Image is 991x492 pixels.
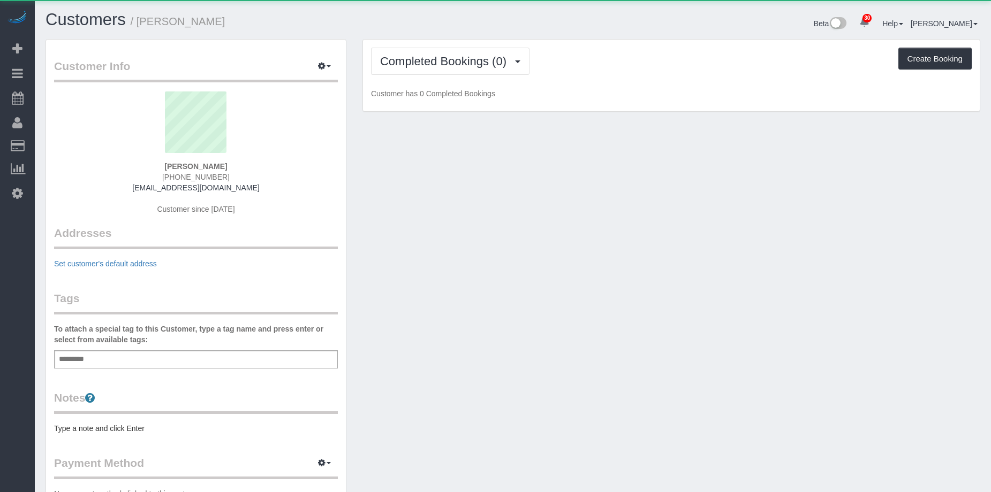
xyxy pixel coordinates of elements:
img: New interface [829,17,846,31]
a: Help [882,19,903,28]
span: [PHONE_NUMBER] [162,173,230,181]
label: To attach a special tag to this Customer, type a tag name and press enter or select from availabl... [54,324,338,345]
legend: Payment Method [54,455,338,479]
legend: Customer Info [54,58,338,82]
a: 30 [854,11,875,34]
p: Customer has 0 Completed Bookings [371,88,972,99]
span: Completed Bookings (0) [380,55,512,68]
legend: Notes [54,390,338,414]
small: / [PERSON_NAME] [131,16,225,27]
a: [PERSON_NAME] [911,19,978,28]
img: Automaid Logo [6,11,28,26]
span: Customer since [DATE] [157,205,234,213]
a: [EMAIL_ADDRESS][DOMAIN_NAME] [132,183,259,192]
a: Set customer's default address [54,259,157,268]
strong: [PERSON_NAME] [164,162,227,171]
button: Completed Bookings (0) [371,48,529,75]
legend: Tags [54,290,338,314]
a: Customers [46,10,126,29]
a: Beta [814,19,847,28]
span: 30 [863,14,872,22]
button: Create Booking [898,48,972,70]
pre: Type a note and click Enter [54,423,338,434]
